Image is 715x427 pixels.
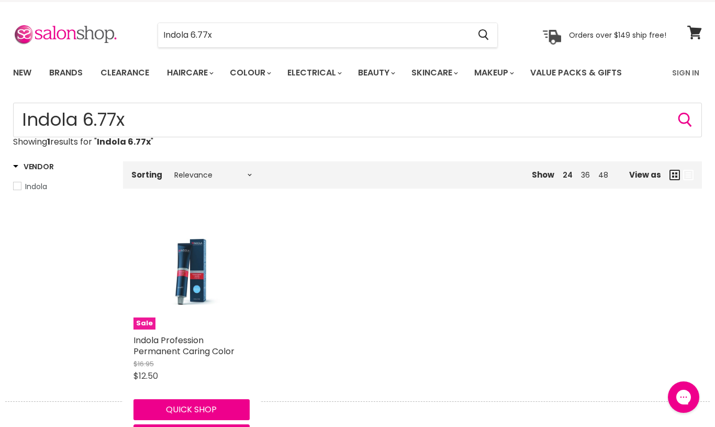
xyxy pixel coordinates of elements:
span: $12.50 [133,370,158,382]
a: Electrical [280,62,348,84]
a: Makeup [466,62,520,84]
button: Search [470,23,497,47]
a: Indola Profession Permanent Caring Color [133,334,234,357]
a: 48 [598,170,608,180]
p: Showing results for " " [13,137,702,147]
a: Skincare [404,62,464,84]
span: $16.95 [133,359,154,369]
a: Value Packs & Gifts [522,62,630,84]
iframe: Gorgias live chat messenger [663,378,705,417]
p: Orders over $149 ship free! [569,30,666,39]
a: Clearance [93,62,157,84]
button: Search [677,112,694,128]
label: Sorting [131,170,162,179]
span: View as [629,170,661,179]
a: 36 [581,170,590,180]
h3: Vendor [13,161,53,172]
form: Product [13,103,702,137]
a: Beauty [350,62,401,84]
img: Indola Profession Permanent Caring Color [153,214,230,330]
input: Search [158,23,470,47]
strong: 1 [47,136,50,148]
a: Indola Profession Permanent Caring ColorSale [133,214,250,330]
a: Haircare [159,62,220,84]
span: Show [532,169,554,180]
a: Brands [41,62,91,84]
a: 24 [563,170,573,180]
input: Search [13,103,702,137]
span: Indola [25,181,47,192]
ul: Main menu [5,58,648,88]
form: Product [158,23,498,48]
a: New [5,62,39,84]
span: Sale [133,317,155,330]
button: Quick shop [133,399,250,420]
a: Colour [222,62,277,84]
a: Indola [13,181,110,192]
strong: Indola 6.77x [97,136,151,148]
a: Sign In [666,62,706,84]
